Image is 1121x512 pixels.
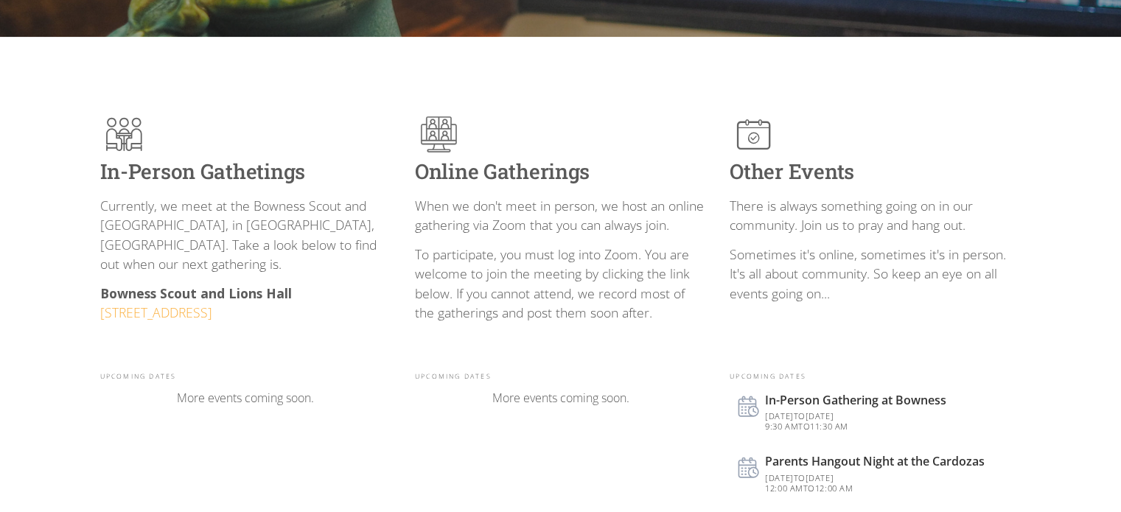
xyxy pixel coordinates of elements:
a: Parents Hangout Night at the Cardozas[DATE]to[DATE]12:00 amto12:00 am [730,443,1021,505]
div: to [798,421,810,432]
div: Upcoming Dates [415,374,706,380]
p: Currently, we meet at the Bowness Scout and [GEOGRAPHIC_DATA], in [GEOGRAPHIC_DATA], [GEOGRAPHIC_... [100,196,391,274]
div: More events coming soon. [422,389,699,407]
a: In-Person Gathering at Bowness[DATE]to[DATE]9:30 amto11:30 am [730,382,1021,443]
div: [DATE] [806,472,834,483]
p: When we don't meet in person, we host an online gathering via Zoom that you can always join. [415,196,706,235]
div: 9:30 am [765,421,798,432]
h3: In-Person Gathetings [100,158,391,184]
div: Upcoming Dates [730,374,1021,380]
h3: Other Events [730,158,1021,184]
p: There is always something going on in our community. Join us to pray and hang out. [730,196,1021,235]
div: 12:00 am [815,483,853,494]
a: [STREET_ADDRESS] [100,304,212,321]
div: to [803,483,815,494]
div: Parents Hangout Night at the Cardozas [765,455,1012,469]
div: 12:00 am [765,483,803,494]
div: More events coming soon. [108,389,384,407]
div: to [794,410,806,421]
div: [DATE] [765,410,793,421]
h3: Online Gatherings [415,158,706,184]
div: Upcoming Dates [100,374,391,380]
div: In-Person Gathering at Bowness [765,393,1012,407]
div: to [794,472,806,483]
strong: Bowness Scout and Lions Hall [100,284,292,302]
div: 11:30 am [810,421,848,432]
p: Sometimes it's online, sometimes it's in person. It's all about community. So keep an eye on all ... [730,245,1021,303]
p: To participate, you must log into Zoom. You are welcome to join the meeting by clicking the link ... [415,245,706,323]
div: [DATE] [765,472,793,483]
div: [DATE] [806,410,834,421]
